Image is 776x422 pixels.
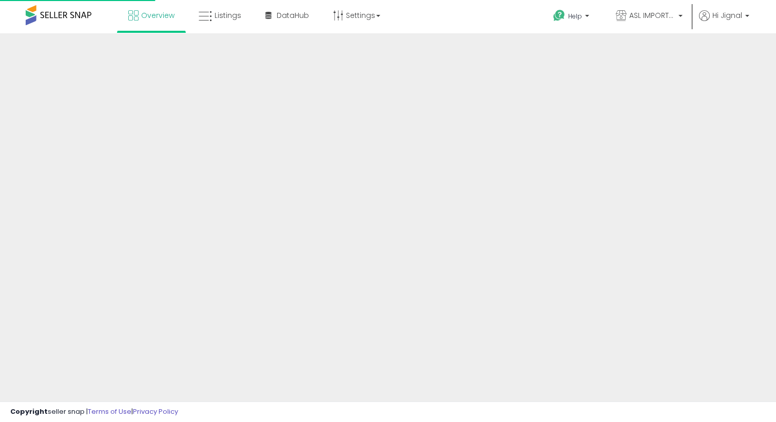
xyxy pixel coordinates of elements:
div: seller snap | | [10,407,178,417]
span: Overview [141,10,174,21]
a: Terms of Use [88,407,131,416]
a: Privacy Policy [133,407,178,416]
a: Help [545,2,599,33]
span: DataHub [277,10,309,21]
span: Hi Jignal [712,10,742,21]
span: ASL IMPORTED [629,10,675,21]
a: Hi Jignal [699,10,749,33]
i: Get Help [553,9,566,22]
span: Listings [215,10,241,21]
strong: Copyright [10,407,48,416]
span: Help [568,12,582,21]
